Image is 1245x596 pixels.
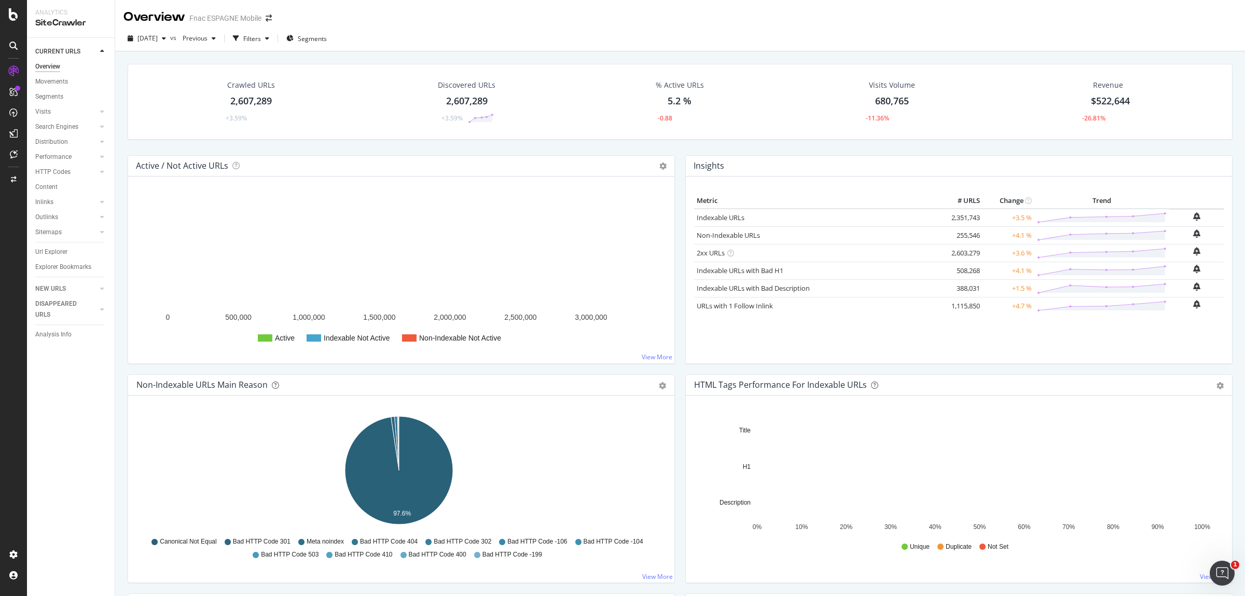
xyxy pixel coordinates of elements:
a: Performance [35,152,97,162]
div: bell-plus [1193,300,1200,308]
div: Non-Indexable URLs Main Reason [136,380,268,390]
a: Url Explorer [35,247,107,258]
div: Performance [35,152,72,162]
iframe: Intercom live chat [1210,561,1235,586]
a: Visits [35,106,97,117]
h4: Active / Not Active URLs [136,159,228,173]
h4: Insights [694,159,724,173]
svg: A chart. [136,193,666,355]
span: Unique [910,543,930,551]
a: Distribution [35,137,97,147]
div: 680,765 [875,94,909,108]
a: Indexable URLs with Bad Description [697,283,810,293]
th: Trend [1034,193,1169,209]
div: Inlinks [35,197,53,208]
div: Filters [243,34,261,43]
text: 10% [795,523,808,531]
td: 388,031 [941,279,983,297]
span: Canonical Not Equal [160,537,216,546]
a: Inlinks [35,197,97,208]
a: Content [35,182,107,193]
span: 2025 Sep. 1st [137,34,158,43]
text: 60% [1018,523,1030,531]
td: 255,546 [941,226,983,244]
div: Sitemaps [35,227,62,238]
div: bell-plus [1193,212,1200,221]
div: -26.81% [1082,114,1105,123]
div: bell-plus [1193,247,1200,255]
text: 500,000 [225,313,252,321]
a: View More [1200,572,1230,581]
text: 100% [1194,523,1210,531]
div: +3.59% [441,114,463,123]
a: Segments [35,91,107,102]
td: +1.5 % [983,279,1034,297]
a: Indexable URLs with Bad H1 [697,266,783,275]
div: Movements [35,76,68,87]
a: View More [642,572,673,581]
text: 0 [166,313,170,321]
text: 0% [753,523,762,531]
text: 90% [1152,523,1164,531]
text: 1,500,000 [363,313,395,321]
a: Outlinks [35,212,97,223]
div: gear [659,382,666,389]
text: 2,000,000 [434,313,466,321]
a: Movements [35,76,107,87]
div: -11.36% [866,114,889,123]
button: Segments [282,30,331,47]
div: Overview [35,61,60,72]
span: Not Set [988,543,1008,551]
a: Indexable URLs [697,213,744,222]
span: Bad HTTP Code 301 [233,537,290,546]
text: 70% [1062,523,1075,531]
a: Analysis Info [35,329,107,340]
a: DISAPPEARED URLS [35,299,97,320]
button: [DATE] [123,30,170,47]
div: +3.59% [226,114,247,123]
td: +3.5 % [983,209,1034,227]
div: Analysis Info [35,329,72,340]
div: Overview [123,8,185,26]
text: 3,000,000 [575,313,607,321]
span: Meta noindex [307,537,344,546]
text: 80% [1107,523,1119,531]
text: H1 [743,463,751,470]
th: Change [983,193,1034,209]
td: +4.1 % [983,262,1034,279]
div: bell-plus [1193,229,1200,238]
td: +3.6 % [983,244,1034,262]
text: Active [275,334,295,342]
div: % Active URLs [656,80,704,90]
div: gear [1216,382,1224,389]
div: bell-plus [1193,265,1200,273]
div: Outlinks [35,212,58,223]
a: HTTP Codes [35,167,97,178]
div: Analytics [35,8,106,17]
th: Metric [694,193,941,209]
span: Previous [178,34,208,43]
td: +4.1 % [983,226,1034,244]
a: View More [642,353,672,361]
td: +4.7 % [983,297,1034,315]
div: Search Engines [35,121,78,132]
div: DISAPPEARED URLS [35,299,88,320]
div: Discovered URLs [438,80,495,90]
text: 2,500,000 [504,313,536,321]
div: Fnac ESPAGNE Mobile [189,13,261,23]
a: URLs with 1 Follow Inlink [697,301,773,310]
span: Bad HTTP Code -104 [584,537,643,546]
button: Previous [178,30,220,47]
div: Content [35,182,58,193]
a: CURRENT URLS [35,46,97,57]
span: Bad HTTP Code 400 [409,550,466,559]
span: Bad HTTP Code 404 [360,537,418,546]
text: 40% [929,523,942,531]
span: Bad HTTP Code -106 [507,537,567,546]
div: Visits [35,106,51,117]
div: -0.88 [658,114,672,123]
span: Revenue [1093,80,1123,90]
div: HTML Tags Performance for Indexable URLs [694,380,867,390]
text: 1,000,000 [293,313,325,321]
